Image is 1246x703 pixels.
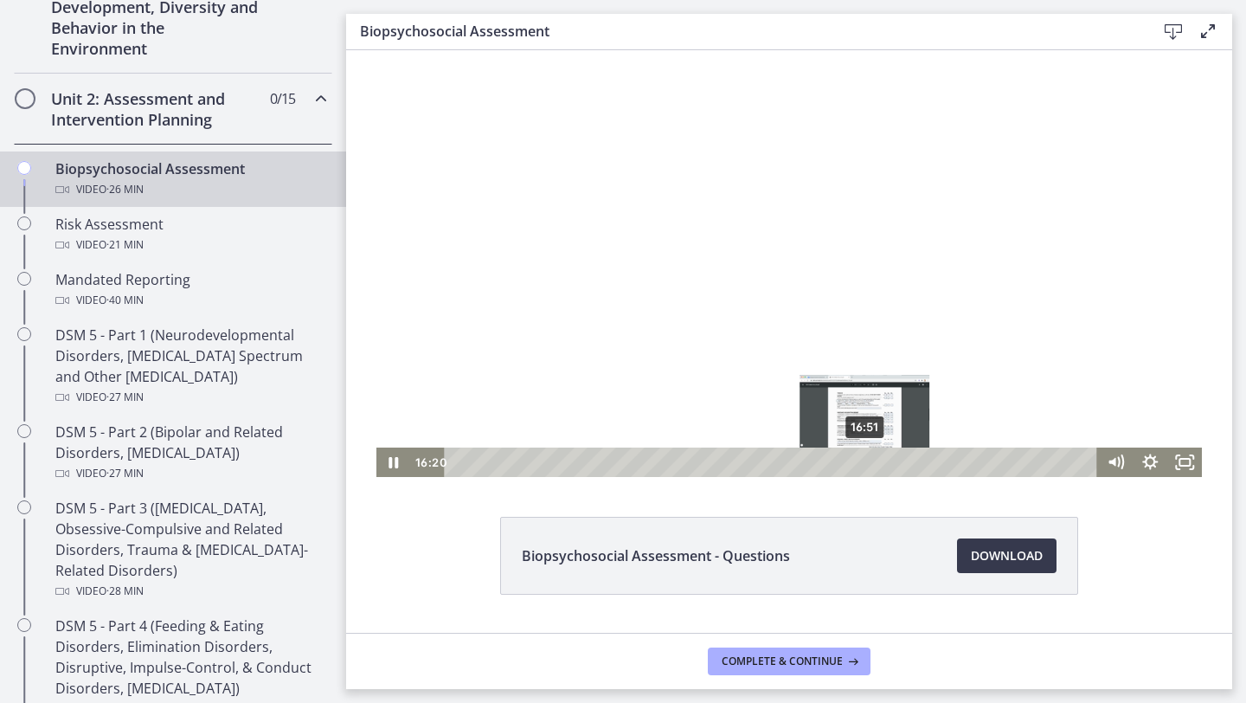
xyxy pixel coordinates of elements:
button: Fullscreen [821,433,856,462]
div: DSM 5 - Part 2 (Bipolar and Related Disorders, [MEDICAL_DATA]) [55,422,325,484]
h3: Biopsychosocial Assessment [360,21,1128,42]
div: DSM 5 - Part 1 (Neurodevelopmental Disorders, [MEDICAL_DATA] Spectrum and Other [MEDICAL_DATA]) [55,325,325,408]
div: Risk Assessment [55,214,325,255]
div: Video [55,235,325,255]
button: Complete & continue [708,648,870,675]
span: · 26 min [106,179,144,200]
span: · 27 min [106,463,144,484]
div: Video [55,179,325,200]
span: Complete & continue [722,655,843,668]
span: · 21 min [106,235,144,255]
span: Biopsychosocial Assessment - Questions [522,545,790,566]
div: Mandated Reporting [55,269,325,311]
a: Download [957,539,1057,573]
div: Biopsychosocial Assessment [55,158,325,200]
div: Video [55,387,325,408]
span: Download [971,545,1043,566]
h2: Unit 2: Assessment and Intervention Planning [51,88,262,130]
span: 0 / 15 [270,88,295,109]
div: DSM 5 - Part 3 ([MEDICAL_DATA], Obsessive-Compulsive and Related Disorders, Trauma & [MEDICAL_DAT... [55,498,325,602]
div: Video [55,463,325,484]
iframe: Video Lesson [346,15,1232,477]
div: Video [55,581,325,602]
div: Video [55,290,325,311]
span: · 27 min [106,387,144,408]
button: Mute [752,433,787,462]
span: · 40 min [106,290,144,311]
button: Show settings menu [787,433,821,462]
span: · 28 min [106,581,144,602]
